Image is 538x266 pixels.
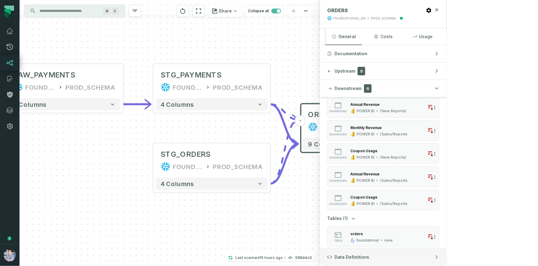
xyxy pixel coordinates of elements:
relative-time: Sep 29, 2025, 4:15 AM GMT+3 [260,255,283,260]
button: Last scanned[DATE] 4:15:55 AM598ddc3 [225,254,315,261]
button: Documentation [320,45,447,62]
span: dashboard [329,133,347,136]
span: table [334,239,342,242]
div: FOUNDATIONAL_DB [333,16,366,21]
span: 1 [434,128,436,133]
div: PROD_SCHEMA [66,82,116,92]
span: Press ⌘ + K to focus the search bar [103,8,111,15]
div: orders [350,232,363,236]
div: STG_ORDERS [161,149,211,159]
div: POWER BI [356,178,374,183]
span: 1 [434,174,436,179]
button: dashboardPOWER BI/Sales/Reports1 [327,167,439,187]
button: Data Definitions [320,249,447,266]
div: STG_PAYMENTS [161,70,222,80]
div: FOUNDATIONAL_DB [26,82,55,92]
div: POWER BI [356,155,374,160]
div: PROD_SCHEMA [213,162,263,171]
span: 4 columns [161,180,194,187]
span: dashboard [329,110,347,113]
span: ORDERS [308,110,339,120]
button: Usage [404,28,441,45]
button: Upstream9 [320,63,447,80]
div: foundational [356,238,379,243]
span: Tables [327,215,342,221]
div: Annual Revenue [350,172,380,176]
span: 1 [434,198,436,203]
span: dashboard [329,203,347,206]
div: Tooltip anchor [7,236,12,241]
div: /Sales/Reports [380,132,408,137]
div: Coupon Usage [350,149,377,153]
button: tablefoundationalview1 [327,226,439,247]
div: POWER BI [356,109,374,113]
span: 6 [364,84,372,93]
g: Edge from c8867c613c347eb7857e509391c84b7d to 0dd85c77dd217d0afb16c7d4fb3eff19 [270,104,298,120]
div: POWER BI [356,201,374,206]
p: Last scanned [235,255,283,261]
span: ORDERS [327,7,348,13]
div: view [384,238,393,243]
span: 1 [434,105,436,110]
button: dashboardPOWER BI/New Reports/1 [327,143,439,164]
div: Annual Revenue [350,102,380,107]
button: General [325,28,362,45]
div: RAW_PAYMENTS [13,70,76,80]
button: Downstream6 [320,80,447,97]
h4: 598ddc3 [295,256,312,260]
button: - [295,115,306,126]
span: Press ⌘ + K to focus the search bar [111,8,119,15]
div: PROD_SCHEMA [213,82,263,92]
span: dashboard [329,179,347,182]
img: avatar of Alon Nafta [4,249,16,261]
div: Certified [398,16,403,20]
div: Coupon Usage [350,195,377,199]
span: Downstream [334,85,362,92]
span: Upstream [334,68,355,74]
button: Tables(1) [327,215,356,221]
div: /New Reports/ [380,155,407,160]
span: (1) [343,215,348,221]
span: dashboard [329,156,347,159]
button: Costs [365,28,402,45]
div: /Sales/Reports [380,178,408,183]
div: POWER BI [356,132,374,137]
div: Monthly Revenue [350,125,382,130]
span: 4 columns [161,101,194,108]
div: /Sales/Reports [380,201,408,206]
button: dashboardPOWER BI/Sales/Reports1 [327,190,439,210]
button: dashboardPOWER BI/Sales/Reports1 [327,120,439,141]
span: 9 columns [308,140,342,148]
span: Documentation [334,51,367,57]
button: dashboardPOWER BI/New Reports/1 [327,97,439,118]
g: Edge from c8867c613c347eb7857e509391c84b7d to 0dd85c77dd217d0afb16c7d4fb3eff19 [270,104,298,144]
div: PROD_SCHEMA [371,16,396,21]
span: Data Definitions [334,254,369,260]
span: 1 [434,234,436,239]
button: zoom out [300,5,312,17]
span: 1 [434,151,436,156]
div: /New Reports/ [380,109,407,113]
span: 4 columns [13,101,47,108]
button: Share [208,5,242,17]
span: 9 [358,67,365,75]
div: FOUNDATIONAL_DB [173,162,203,171]
div: FOUNDATIONAL_DB [173,82,203,92]
button: Collapse all [245,5,284,17]
g: Edge from 065ad36bfe8571d0d37ef1ec05f417fb to 0dd85c77dd217d0afb16c7d4fb3eff19 [270,144,298,184]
